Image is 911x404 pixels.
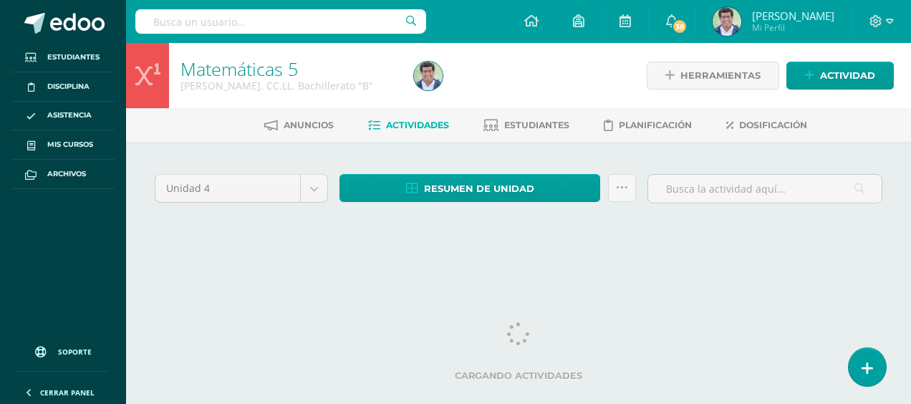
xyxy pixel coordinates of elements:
a: Unidad 4 [155,175,327,202]
span: Anuncios [284,120,334,130]
a: Actividad [786,62,894,90]
span: Actividades [386,120,449,130]
a: Planificación [604,114,692,137]
span: 38 [672,19,688,34]
a: Actividades [368,114,449,137]
h1: Matemáticas 5 [180,59,397,79]
span: Estudiantes [47,52,100,63]
span: Actividad [820,62,875,89]
span: Disciplina [47,81,90,92]
a: Dosificación [726,114,807,137]
input: Busca un usuario... [135,9,426,34]
span: Asistencia [47,110,92,121]
img: b46573023e8a10d5c8a4176346771f40.png [713,7,741,36]
a: Disciplina [11,72,115,102]
a: Resumen de unidad [339,174,600,202]
span: Estudiantes [504,120,569,130]
a: Archivos [11,160,115,189]
label: Cargando actividades [155,370,882,381]
a: Mis cursos [11,130,115,160]
input: Busca la actividad aquí... [648,175,882,203]
a: Herramientas [647,62,779,90]
span: Mis cursos [47,139,93,150]
span: Herramientas [680,62,761,89]
a: Estudiantes [483,114,569,137]
div: Quinto Bach. CC.LL. Bachillerato 'B' [180,79,397,92]
a: Estudiantes [11,43,115,72]
img: b46573023e8a10d5c8a4176346771f40.png [414,62,443,90]
span: [PERSON_NAME] [752,9,834,23]
a: Asistencia [11,102,115,131]
span: Unidad 4 [166,175,289,202]
span: Cerrar panel [40,388,95,398]
span: Dosificación [739,120,807,130]
a: Soporte [17,332,109,367]
span: Archivos [47,168,86,180]
a: Anuncios [264,114,334,137]
a: Matemáticas 5 [180,57,298,81]
span: Soporte [58,347,92,357]
span: Planificación [619,120,692,130]
span: Resumen de unidad [424,175,534,202]
span: Mi Perfil [752,21,834,34]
